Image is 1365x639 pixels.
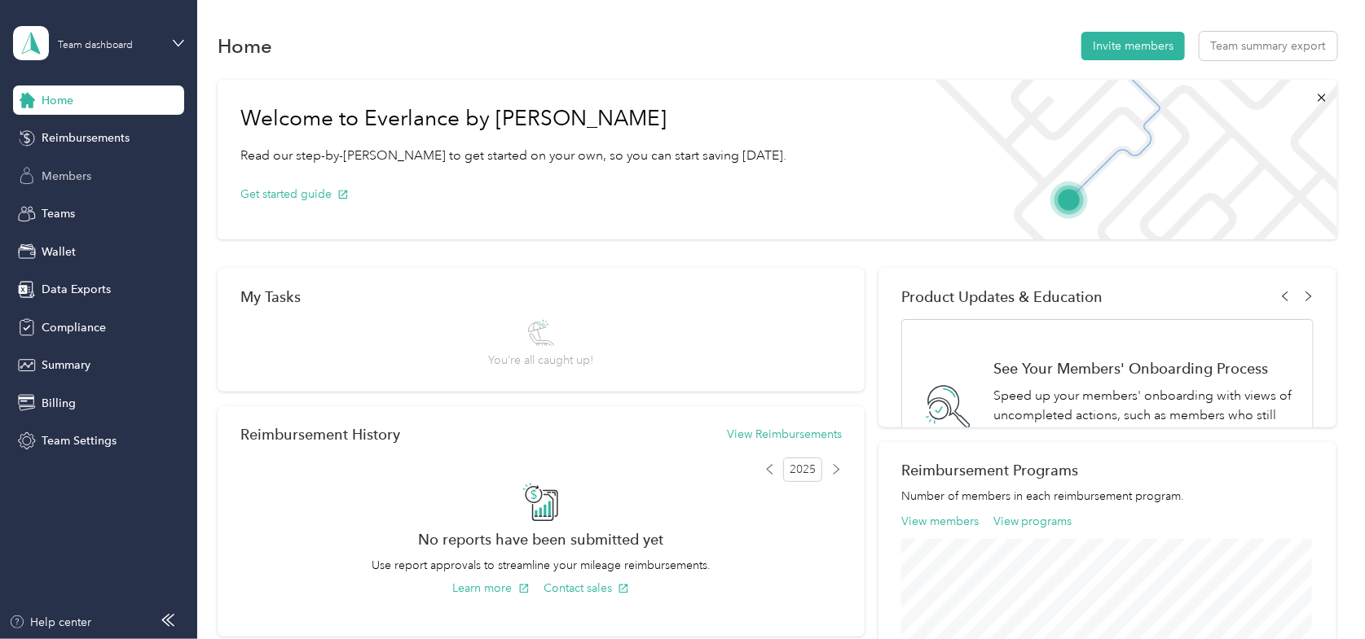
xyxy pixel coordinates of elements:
[42,357,90,374] span: Summary
[993,360,1296,377] h1: See Your Members' Onboarding Process
[901,288,1103,305] span: Product Updates & Education
[993,513,1072,530] button: View programs
[42,92,73,109] span: Home
[9,614,92,631] button: Help center
[42,168,91,185] span: Members
[42,205,75,222] span: Teams
[58,41,133,50] div: Team dashboard
[1200,32,1337,60] button: Team summary export
[240,531,842,548] h2: No reports have been submitted yet
[453,580,530,597] button: Learn more
[218,37,272,55] h1: Home
[240,426,400,443] h2: Reimbursement History
[783,457,822,482] span: 2025
[1274,548,1365,639] iframe: Everlance-gr Chat Button Frame
[240,106,786,132] h1: Welcome to Everlance by [PERSON_NAME]
[42,395,76,412] span: Billing
[240,288,842,305] div: My Tasks
[240,186,349,203] button: Get started guide
[727,426,842,443] button: View Reimbursements
[42,281,111,298] span: Data Exports
[1081,32,1185,60] button: Invite members
[42,432,117,449] span: Team Settings
[993,386,1296,446] p: Speed up your members' onboarding with views of uncompleted actions, such as members who still ne...
[901,462,1314,479] h2: Reimbursement Programs
[901,488,1314,505] p: Number of members in each reimbursement program.
[42,319,106,336] span: Compliance
[901,513,979,530] button: View members
[240,557,842,574] p: Use report approvals to streamline your mileage reimbursements.
[240,146,786,166] p: Read our step-by-[PERSON_NAME] to get started on your own, so you can start saving [DATE].
[918,80,1336,239] img: Welcome to everlance
[42,129,130,147] span: Reimbursements
[488,352,593,369] span: You’re all caught up!
[544,580,629,597] button: Contact sales
[42,243,76,260] span: Wallet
